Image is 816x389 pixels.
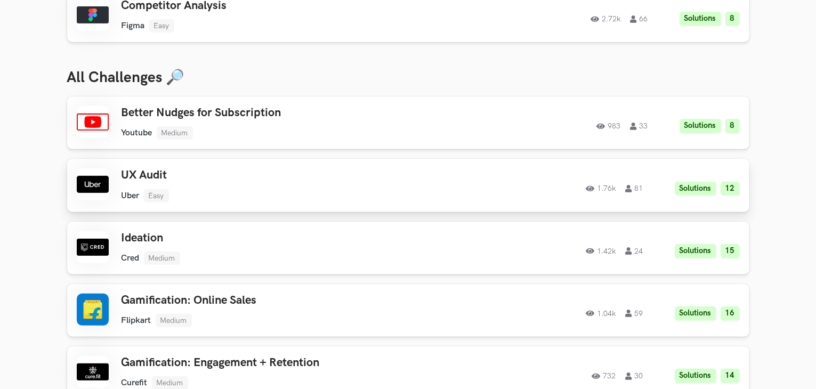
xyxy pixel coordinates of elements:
[122,253,140,263] li: Cred
[721,369,740,383] li: 14
[592,372,616,380] span: 732
[597,123,621,130] span: 983
[122,294,424,307] h3: Gamification: Online Sales
[122,21,145,31] li: Figma
[67,222,749,274] a: IdeationCredMedium1.42k24Solutions15
[122,315,151,326] li: Flipkart
[122,231,424,245] h3: Ideation
[721,306,740,321] li: 16
[122,168,424,182] h3: UX Audit
[122,191,140,201] li: Uber
[67,96,749,149] a: Better Nudges for SubscriptionYoutubeMedium98333Solutions8
[67,69,749,87] h3: All Challenges 🔎
[122,378,148,388] li: Curefit
[675,306,716,321] li: Solutions
[122,106,424,120] h3: Better Nudges for Subscription
[631,123,648,130] span: 33
[122,356,424,370] h3: Gamification: Engagement + Retention
[586,247,616,255] span: 1.42k
[721,182,740,196] li: 12
[67,284,749,337] a: Gamification: Online SalesFlipkartMedium1.04k59Solutions16
[591,15,621,23] span: 2.72k
[67,159,749,212] a: UX AuditUberEasy1.76k81Solutions12
[144,252,180,265] li: Medium
[675,369,716,383] li: Solutions
[144,189,169,202] li: Easy
[586,310,616,317] span: 1.04k
[149,19,174,33] li: Easy
[725,119,740,133] li: 8
[626,310,643,317] span: 59
[626,247,643,255] span: 24
[675,244,716,258] li: Solutions
[156,314,192,327] li: Medium
[675,182,716,196] li: Solutions
[122,128,152,138] li: Youtube
[680,119,721,133] li: Solutions
[725,12,740,26] li: 8
[631,15,648,23] span: 66
[721,244,740,258] li: 15
[626,185,643,192] span: 81
[680,12,721,26] li: Solutions
[586,185,616,192] span: 1.76k
[626,372,643,380] span: 30
[157,126,193,140] li: Medium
